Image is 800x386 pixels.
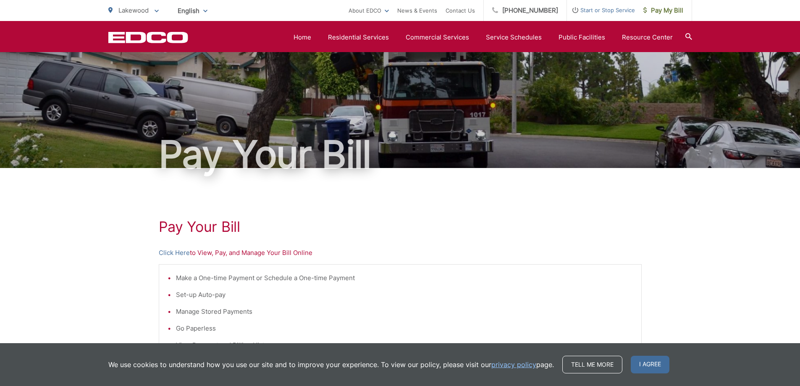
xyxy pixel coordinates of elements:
[176,340,633,350] li: View Payment and Billing History
[176,323,633,333] li: Go Paperless
[349,5,389,16] a: About EDCO
[294,32,311,42] a: Home
[118,6,149,14] span: Lakewood
[171,3,214,18] span: English
[562,356,622,373] a: Tell me more
[559,32,605,42] a: Public Facilities
[406,32,469,42] a: Commercial Services
[622,32,673,42] a: Resource Center
[446,5,475,16] a: Contact Us
[159,248,190,258] a: Click Here
[486,32,542,42] a: Service Schedules
[176,307,633,317] li: Manage Stored Payments
[176,290,633,300] li: Set-up Auto-pay
[643,5,683,16] span: Pay My Bill
[159,218,642,235] h1: Pay Your Bill
[108,32,188,43] a: EDCD logo. Return to the homepage.
[491,360,536,370] a: privacy policy
[176,273,633,283] li: Make a One-time Payment or Schedule a One-time Payment
[108,134,692,176] h1: Pay Your Bill
[159,248,642,258] p: to View, Pay, and Manage Your Bill Online
[108,360,554,370] p: We use cookies to understand how you use our site and to improve your experience. To view our pol...
[328,32,389,42] a: Residential Services
[631,356,669,373] span: I agree
[397,5,437,16] a: News & Events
